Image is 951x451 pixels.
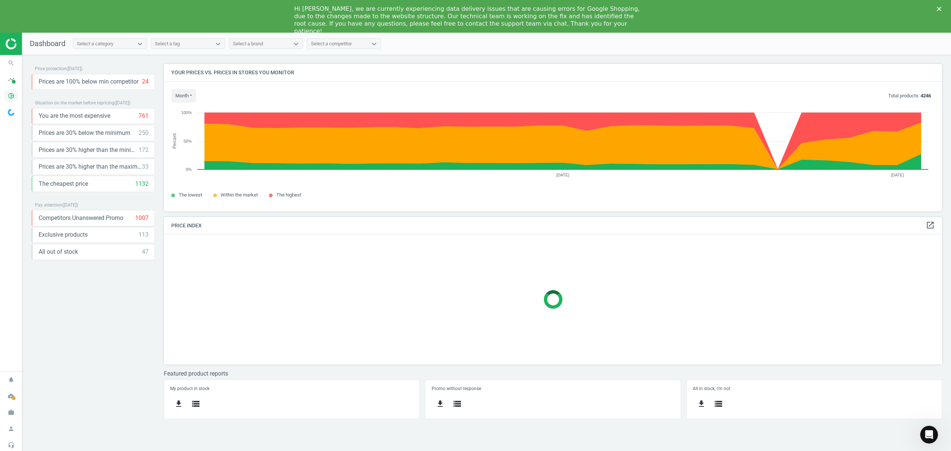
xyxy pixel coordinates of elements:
[142,78,149,86] div: 24
[164,370,942,377] h3: Featured product reports
[891,173,904,177] tspan: [DATE]
[294,5,645,35] div: Hi [PERSON_NAME], we are currently experiencing data delivery issues that are causing errors for ...
[311,40,352,47] div: Select a competitor
[6,38,58,49] img: ajHJNr6hYgQAAAAASUVORK5CYII=
[888,93,931,99] p: Total products:
[39,146,139,154] span: Prices are 30% higher than the minimum
[164,217,942,234] h4: Price Index
[39,231,88,239] span: Exclusive products
[62,202,78,208] span: ( [DATE] )
[39,163,142,171] span: Prices are 30% higher than the maximal
[171,89,196,103] button: month
[35,66,66,71] span: Price protection
[142,248,149,256] div: 47
[114,100,130,106] span: ( [DATE] )
[449,395,466,413] button: storage
[436,399,445,408] i: get_app
[39,78,139,86] span: Prices are 100% below min competitor
[4,72,18,87] i: timeline
[142,163,149,171] div: 33
[164,64,942,81] h4: Your prices vs. prices in stores you monitor
[174,399,183,408] i: get_app
[221,192,258,198] span: Within the market
[920,426,938,444] iframe: Intercom live chat
[276,192,301,198] span: The highest
[77,40,113,47] div: Select a category
[139,231,149,239] div: 113
[35,202,62,208] span: Pay attention
[39,112,110,120] span: You are the most expensive
[4,389,18,403] i: cloud_done
[35,100,114,106] span: Situation on the market before repricing
[937,7,944,11] div: Close
[155,40,180,47] div: Select a tag
[710,395,727,413] button: storage
[191,399,200,408] i: storage
[556,173,569,177] tspan: [DATE]
[4,89,18,103] i: pie_chart_outlined
[184,139,192,143] text: 50%
[135,214,149,222] div: 1007
[693,386,936,391] h5: All in stock, i'm not
[921,93,931,98] b: 4246
[181,110,192,115] text: 100%
[139,146,149,154] div: 172
[714,399,723,408] i: storage
[66,66,82,71] span: ( [DATE] )
[187,395,204,413] button: storage
[233,40,263,47] div: Select a brand
[39,248,78,256] span: All out of stock
[432,395,449,413] button: get_app
[39,214,123,222] span: Competitors Unanswered Promo
[39,129,130,137] span: Prices are 30% below the minimum
[4,405,18,419] i: work
[4,373,18,387] i: notifications
[186,167,192,172] text: 0%
[8,109,14,116] img: wGWNvw8QSZomAAAAABJRU5ErkJggg==
[172,133,177,149] tspan: Percent
[179,192,202,198] span: The lowest
[926,221,935,230] a: open_in_new
[170,386,413,391] h5: My product in stock
[453,399,462,408] i: storage
[170,395,187,413] button: get_app
[30,39,65,48] span: Dashboard
[432,386,675,391] h5: Promo without response
[39,180,88,188] span: The cheapest price
[4,56,18,70] i: search
[693,395,710,413] button: get_app
[139,129,149,137] div: 250
[139,112,149,120] div: 761
[4,422,18,436] i: person
[135,180,149,188] div: 1132
[697,399,706,408] i: get_app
